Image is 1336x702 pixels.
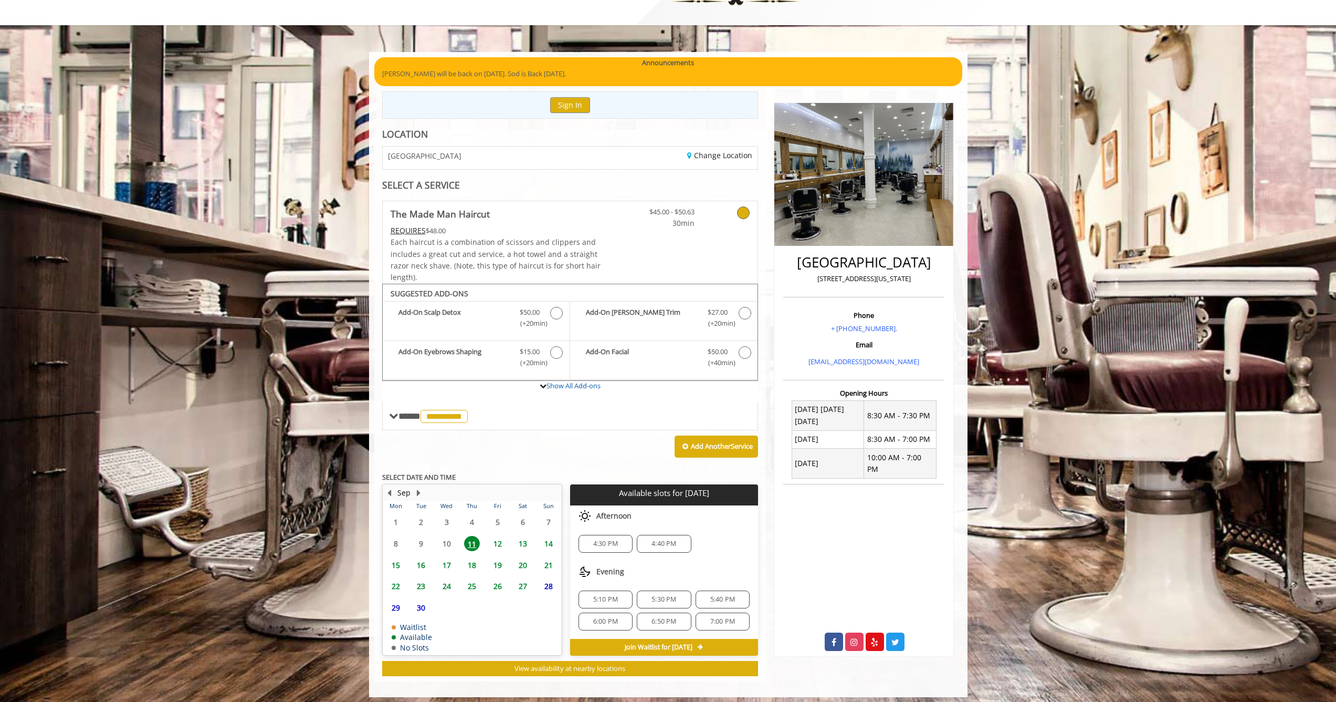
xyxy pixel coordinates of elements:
td: Select day29 [383,597,408,618]
th: Tue [408,501,434,511]
b: Add-On Scalp Detox [398,307,509,329]
th: Mon [383,501,408,511]
td: Select day15 [383,554,408,576]
h3: Opening Hours [783,389,944,397]
span: 6:50 PM [651,617,676,626]
div: $48.00 [391,225,602,236]
span: 27 [515,579,531,594]
a: Change Location [687,150,752,160]
a: + [PHONE_NUMBER]. [831,324,897,333]
span: Join Waitlist for [DATE] [625,643,692,652]
span: 28 [541,579,556,594]
td: Select day27 [510,576,535,597]
span: [GEOGRAPHIC_DATA] [388,152,461,160]
span: 24 [439,579,455,594]
span: 4:30 PM [593,540,618,548]
b: Add-On [PERSON_NAME] Trim [586,307,697,329]
span: 18 [464,558,480,573]
button: Add AnotherService [675,436,758,458]
div: 5:40 PM [696,591,750,608]
span: 16 [413,558,429,573]
span: 12 [490,536,506,551]
button: Sign In [550,97,590,112]
td: No Slots [392,644,432,652]
b: SUGGESTED ADD-ONS [391,288,468,298]
span: 6:00 PM [593,617,618,626]
b: The Made Man Haircut [391,207,490,221]
span: 5:40 PM [710,595,735,604]
div: 6:00 PM [578,613,633,631]
td: Select day23 [408,576,434,597]
b: Add-On Facial [586,346,697,368]
button: Next Month [415,487,423,499]
span: $50.00 [520,307,540,318]
div: 6:50 PM [637,613,691,631]
th: Sun [535,501,561,511]
img: afternoon slots [578,510,591,522]
button: Previous Month [385,487,394,499]
span: 4:40 PM [651,540,676,548]
span: 29 [388,600,404,615]
td: [DATE] [792,449,864,479]
span: (+20min ) [514,318,545,329]
button: View availability at nearby locations [382,661,759,676]
td: Select day11 [459,533,485,554]
td: Select day28 [535,576,561,597]
div: 7:00 PM [696,613,750,631]
td: Select day20 [510,554,535,576]
th: Wed [434,501,459,511]
span: 5:30 PM [651,595,676,604]
span: 14 [541,536,556,551]
button: Sep [397,487,411,499]
h3: Email [786,341,942,348]
td: Select day19 [485,554,510,576]
span: 19 [490,558,506,573]
span: This service needs some Advance to be paid before we block your appointment [391,225,426,235]
span: 17 [439,558,455,573]
span: (+20min ) [514,357,545,368]
label: Add-On Beard Trim [575,307,752,332]
td: Select day17 [434,554,459,576]
span: 15 [388,558,404,573]
div: The Made Man Haircut Add-onS [382,284,759,381]
span: 22 [388,579,404,594]
div: 4:30 PM [578,535,633,553]
td: [DATE] [DATE] [DATE] [792,400,864,430]
td: Available [392,633,432,641]
div: 4:40 PM [637,535,691,553]
a: $45.00 - $50.63 [633,201,695,229]
b: Announcements [642,57,694,68]
label: Add-On Facial [575,346,752,371]
td: 8:30 AM - 7:30 PM [864,400,937,430]
span: (+40min ) [702,357,733,368]
td: Select day16 [408,554,434,576]
span: $15.00 [520,346,540,357]
td: Select day12 [485,533,510,554]
div: SELECT A SERVICE [382,180,759,190]
td: Select day21 [535,554,561,576]
b: Add-On Eyebrows Shaping [398,346,509,368]
span: 23 [413,579,429,594]
span: 20 [515,558,531,573]
span: (+20min ) [702,318,733,329]
td: Select day24 [434,576,459,597]
b: Add Another Service [691,441,753,451]
td: Select day30 [408,597,434,618]
div: 5:10 PM [578,591,633,608]
span: 30min [633,218,695,229]
b: LOCATION [382,128,428,140]
b: SELECT DATE AND TIME [382,472,456,482]
h2: [GEOGRAPHIC_DATA] [786,255,942,270]
h3: Phone [786,312,942,319]
p: Available slots for [DATE] [574,489,754,498]
span: 21 [541,558,556,573]
p: [STREET_ADDRESS][US_STATE] [786,273,942,284]
a: [EMAIL_ADDRESS][DOMAIN_NAME] [808,357,919,366]
label: Add-On Scalp Detox [388,307,564,332]
span: 7:00 PM [710,617,735,626]
span: Afternoon [596,512,632,520]
span: 30 [413,600,429,615]
span: 5:10 PM [593,595,618,604]
td: Select day13 [510,533,535,554]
